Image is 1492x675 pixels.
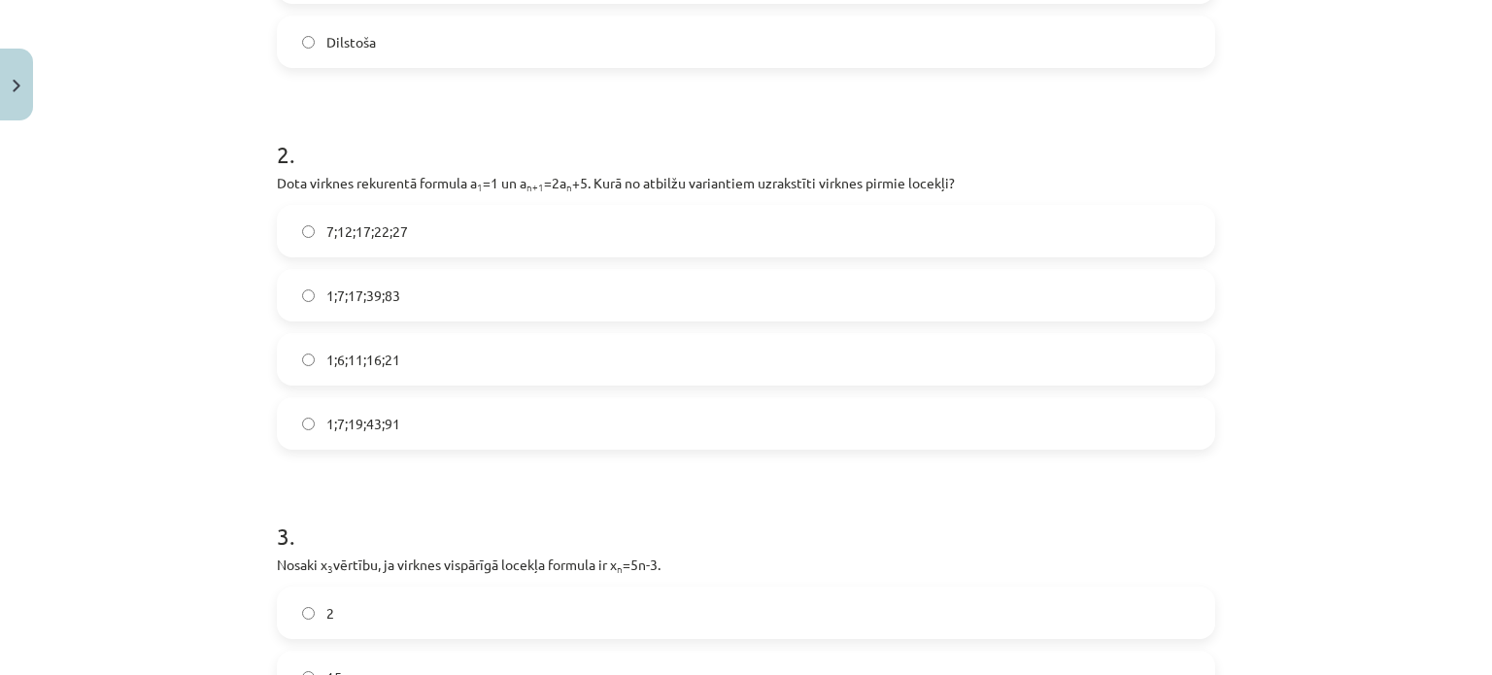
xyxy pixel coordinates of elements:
[326,32,376,52] span: Dilstoša
[302,418,315,430] input: 1;7;19;43;91
[277,107,1215,167] h1: 2 .
[277,555,1215,575] p: Nosaki x vērtību, ja virknes vispārīgā locekļa formula ir x =5n-3.
[302,225,315,238] input: 7;12;17;22;27
[566,180,572,194] sub: n
[302,289,315,302] input: 1;7;17;39;83
[327,561,333,576] sub: 3
[526,180,544,194] sub: n+1
[326,286,400,306] span: 1;7;17;39;83
[326,603,334,624] span: 2
[477,180,483,194] sub: 1
[302,607,315,620] input: 2
[326,350,400,370] span: 1;6;11;16;21
[617,561,623,576] sub: n
[277,173,1215,193] p: Dota virknes rekurentā formula a =1 un a =2a +5. Kurā no atbilžu variantiem uzrakstīti virknes pi...
[326,221,408,242] span: 7;12;17;22;27
[302,354,315,366] input: 1;6;11;16;21
[13,80,20,92] img: icon-close-lesson-0947bae3869378f0d4975bcd49f059093ad1ed9edebbc8119c70593378902aed.svg
[302,36,315,49] input: Dilstoša
[277,489,1215,549] h1: 3 .
[326,414,400,434] span: 1;7;19;43;91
